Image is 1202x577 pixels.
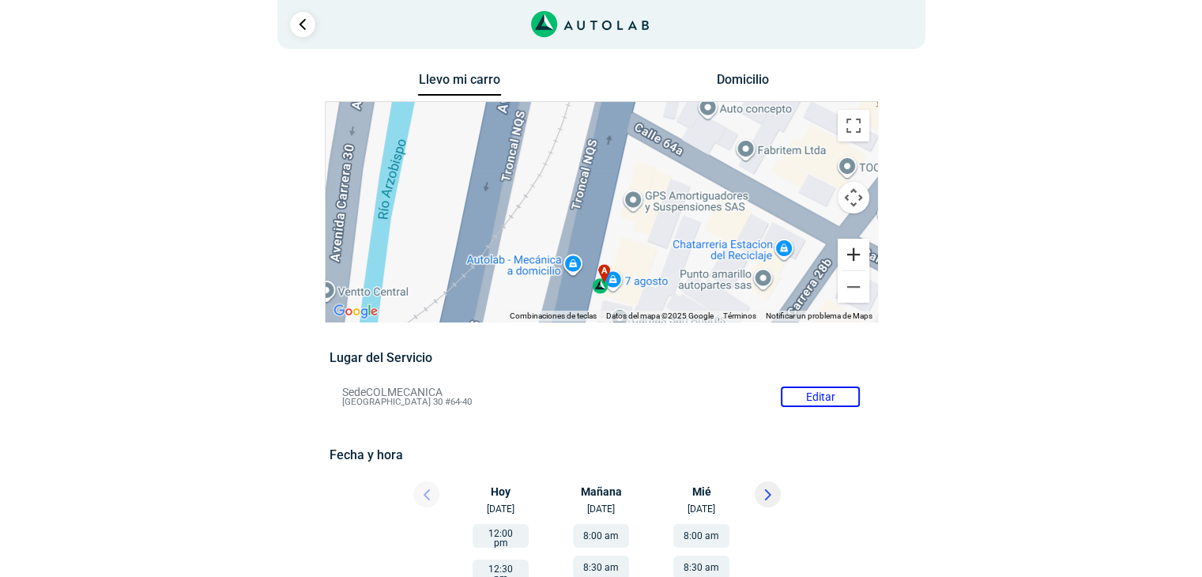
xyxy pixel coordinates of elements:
[701,72,784,95] button: Domicilio
[330,447,872,462] h5: Fecha y hora
[838,182,869,213] button: Controles de visualización del mapa
[673,524,729,548] button: 8:00 am
[606,311,714,320] span: Datos del mapa ©2025 Google
[766,311,872,320] a: Notificar un problema de Maps
[573,524,629,548] button: 8:00 am
[723,311,756,320] a: Términos (se abre en una nueva pestaña)
[838,271,869,303] button: Reducir
[290,12,315,37] a: Ir al paso anterior
[330,350,872,365] h5: Lugar del Servicio
[510,311,597,322] button: Combinaciones de teclas
[330,301,382,322] img: Google
[418,72,501,96] button: Llevo mi carro
[531,16,649,31] a: Link al sitio de autolab
[330,301,382,322] a: Abre esta zona en Google Maps (se abre en una nueva ventana)
[473,524,529,548] button: 12:00 pm
[601,264,607,277] span: a
[838,110,869,141] button: Cambiar a la vista en pantalla completa
[838,239,869,270] button: Ampliar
